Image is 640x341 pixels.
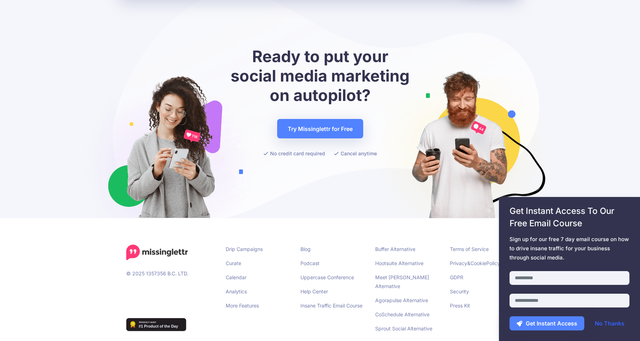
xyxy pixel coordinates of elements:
a: Drip Campaigns [226,246,263,252]
li: Cancel anytime [334,149,377,158]
a: Cookie [470,260,486,266]
a: Press Kit [450,303,470,309]
a: Terms of Service [450,246,489,252]
a: CoSchedule Alternative [375,311,429,317]
a: Uppercase Conference [300,274,354,280]
img: Missinglettr - Social Media Marketing for content focused teams | Product Hunt [126,318,186,331]
a: Hootsuite Alternative [375,260,423,266]
a: Security [450,288,469,294]
div: © 2025 1357356 B.C. LTD. [121,245,221,338]
a: More Features [226,303,259,309]
h2: Ready to put your social media marketing on autopilot? [228,47,412,105]
a: Meet [PERSON_NAME] Alternative [375,274,429,289]
a: Try Missinglettr for Free [277,119,363,138]
a: Privacy [450,260,467,266]
a: Analytics [226,288,247,294]
a: Buffer Alternative [375,246,415,252]
a: Help Center [300,288,328,294]
a: Blog [300,246,311,252]
button: Get Instant Access [510,316,584,330]
span: Sign up for our free 7 day email course on how to drive insane traffic for your business through ... [510,235,629,262]
li: No credit card required [263,149,325,158]
a: Podcast [300,260,319,266]
a: Insane Traffic Email Course [300,303,362,309]
span: Get Instant Access To Our Free Email Course [510,205,629,229]
a: Sprout Social Alternative [375,325,432,331]
a: Curate [226,260,241,266]
a: Calendar [226,274,246,280]
li: & Policy [450,259,514,268]
a: GDPR [450,274,463,280]
a: Agorapulse Alternative [375,297,428,303]
a: No Thanks [588,316,632,330]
